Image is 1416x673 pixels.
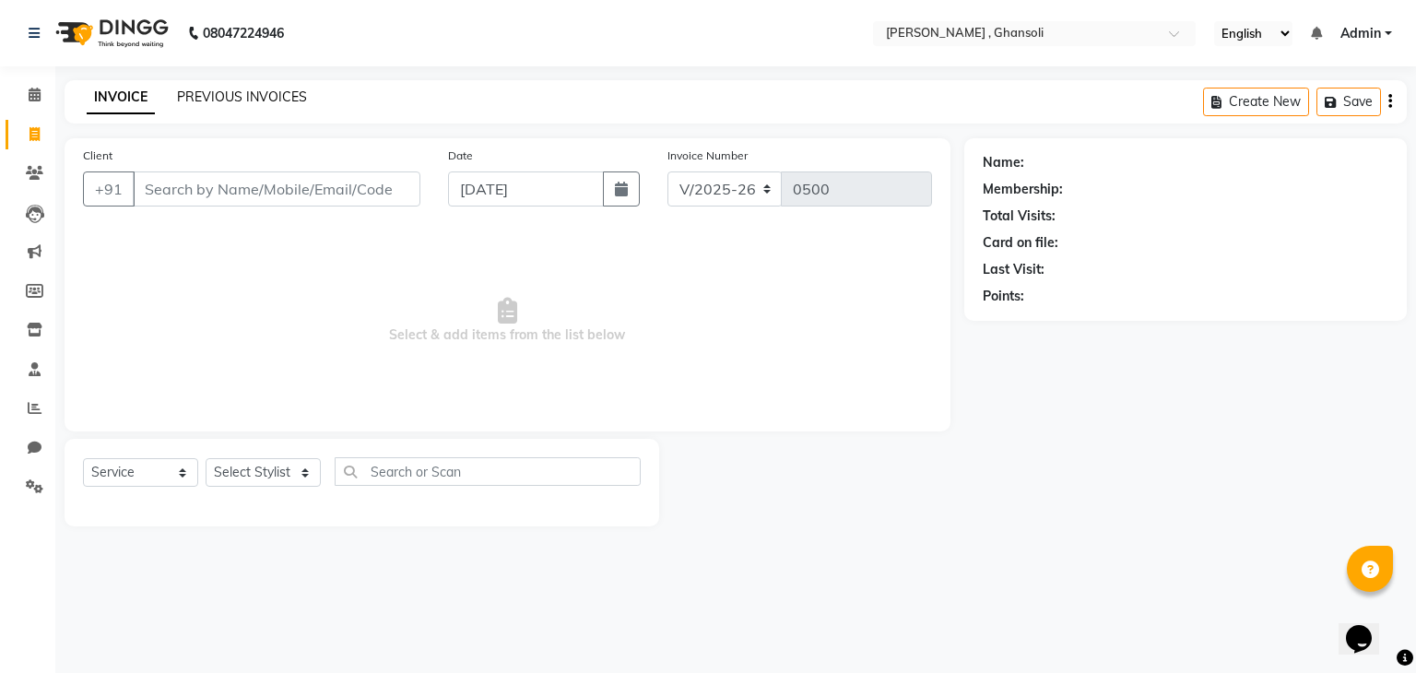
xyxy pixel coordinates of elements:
[983,180,1063,199] div: Membership:
[983,207,1056,226] div: Total Visits:
[177,89,307,105] a: PREVIOUS INVOICES
[47,7,173,59] img: logo
[983,287,1024,306] div: Points:
[667,148,748,164] label: Invoice Number
[983,153,1024,172] div: Name:
[335,457,641,486] input: Search or Scan
[1339,599,1398,655] iframe: chat widget
[133,171,420,207] input: Search by Name/Mobile/Email/Code
[983,233,1058,253] div: Card on file:
[448,148,473,164] label: Date
[203,7,284,59] b: 08047224946
[83,171,135,207] button: +91
[83,229,932,413] span: Select & add items from the list below
[87,81,155,114] a: INVOICE
[1203,88,1309,116] button: Create New
[983,260,1044,279] div: Last Visit:
[1340,24,1381,43] span: Admin
[1316,88,1381,116] button: Save
[83,148,112,164] label: Client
